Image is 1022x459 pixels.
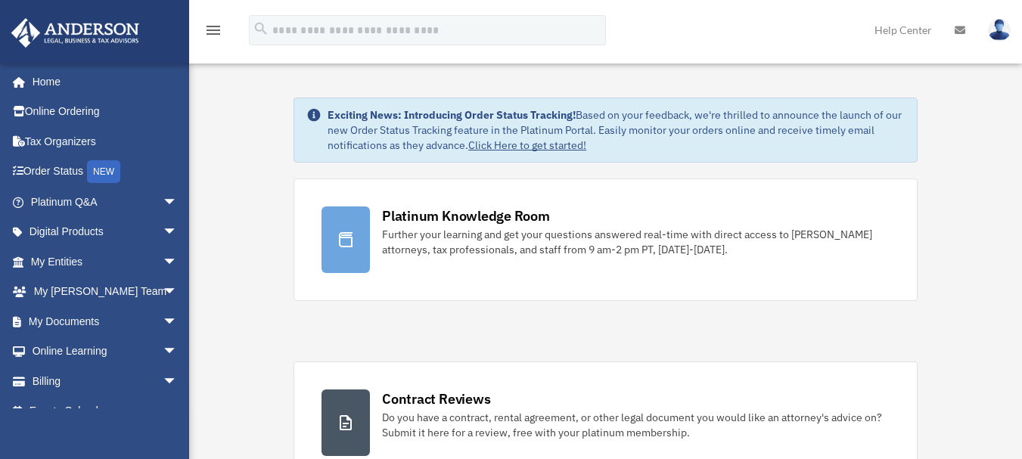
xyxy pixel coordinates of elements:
[11,187,200,217] a: Platinum Q&Aarrow_drop_down
[382,389,490,408] div: Contract Reviews
[163,306,193,337] span: arrow_drop_down
[11,366,200,396] a: Billingarrow_drop_down
[11,157,200,188] a: Order StatusNEW
[11,396,200,426] a: Events Calendar
[163,277,193,308] span: arrow_drop_down
[11,306,200,336] a: My Documentsarrow_drop_down
[11,97,200,127] a: Online Ordering
[11,126,200,157] a: Tax Organizers
[468,138,586,152] a: Click Here to get started!
[328,108,576,122] strong: Exciting News: Introducing Order Status Tracking!
[11,67,193,97] a: Home
[253,20,269,37] i: search
[7,18,144,48] img: Anderson Advisors Platinum Portal
[294,178,918,301] a: Platinum Knowledge Room Further your learning and get your questions answered real-time with dire...
[382,227,890,257] div: Further your learning and get your questions answered real-time with direct access to [PERSON_NAM...
[11,247,200,277] a: My Entitiesarrow_drop_down
[87,160,120,183] div: NEW
[163,217,193,248] span: arrow_drop_down
[988,19,1011,41] img: User Pic
[11,336,200,367] a: Online Learningarrow_drop_down
[382,206,550,225] div: Platinum Knowledge Room
[204,21,222,39] i: menu
[163,187,193,218] span: arrow_drop_down
[11,217,200,247] a: Digital Productsarrow_drop_down
[11,277,200,307] a: My [PERSON_NAME] Teamarrow_drop_down
[328,107,905,153] div: Based on your feedback, we're thrilled to announce the launch of our new Order Status Tracking fe...
[204,26,222,39] a: menu
[163,336,193,368] span: arrow_drop_down
[382,410,890,440] div: Do you have a contract, rental agreement, or other legal document you would like an attorney's ad...
[163,247,193,278] span: arrow_drop_down
[163,366,193,397] span: arrow_drop_down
